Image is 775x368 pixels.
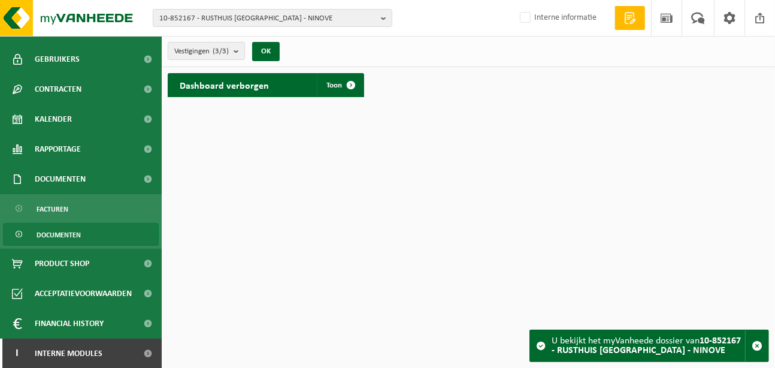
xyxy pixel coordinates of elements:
h2: Dashboard verborgen [168,73,281,96]
span: Kalender [35,104,72,134]
span: Product Shop [35,249,89,279]
span: Toon [326,82,342,89]
button: OK [252,42,280,61]
a: Facturen [3,197,159,220]
a: Documenten [3,223,159,246]
label: Interne informatie [517,9,597,27]
span: Gebruikers [35,44,80,74]
div: U bekijkt het myVanheede dossier van [552,330,745,361]
count: (3/3) [213,47,229,55]
span: Contracten [35,74,81,104]
strong: 10-852167 - RUSTHUIS [GEOGRAPHIC_DATA] - NINOVE [552,336,741,355]
button: 10-852167 - RUSTHUIS [GEOGRAPHIC_DATA] - NINOVE [153,9,392,27]
a: Toon [317,73,363,97]
span: Acceptatievoorwaarden [35,279,132,309]
span: Vestigingen [174,43,229,61]
span: 10-852167 - RUSTHUIS [GEOGRAPHIC_DATA] - NINOVE [159,10,376,28]
span: Facturen [37,198,68,221]
button: Vestigingen(3/3) [168,42,245,60]
span: Documenten [35,164,86,194]
span: Documenten [37,224,81,246]
span: Rapportage [35,134,81,164]
span: Financial History [35,309,104,339]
